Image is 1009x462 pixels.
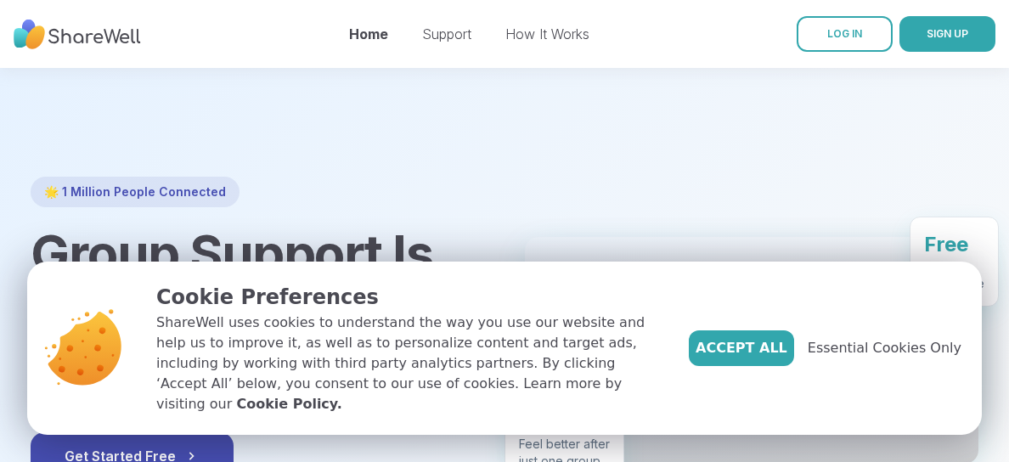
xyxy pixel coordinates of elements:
a: How It Works [505,25,589,42]
div: Free [924,231,984,258]
a: Cookie Policy. [236,394,341,414]
span: Essential Cookies Only [808,338,961,358]
span: Accept All [696,338,787,358]
div: 🌟 1 Million People Connected [31,177,240,207]
p: Cookie Preferences [156,282,662,313]
a: Support [422,25,471,42]
p: ShareWell uses cookies to understand the way you use our website and help us to improve it, as we... [156,313,662,414]
button: SIGN UP [899,16,995,52]
h1: Group Support Is [31,228,484,330]
a: Home [349,25,388,42]
a: LOG IN [797,16,893,52]
div: Always accessible [924,258,984,292]
button: Accept All [689,330,794,366]
span: LOG IN [827,27,862,40]
img: ShareWell Nav Logo [14,11,141,58]
span: SIGN UP [927,27,968,40]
